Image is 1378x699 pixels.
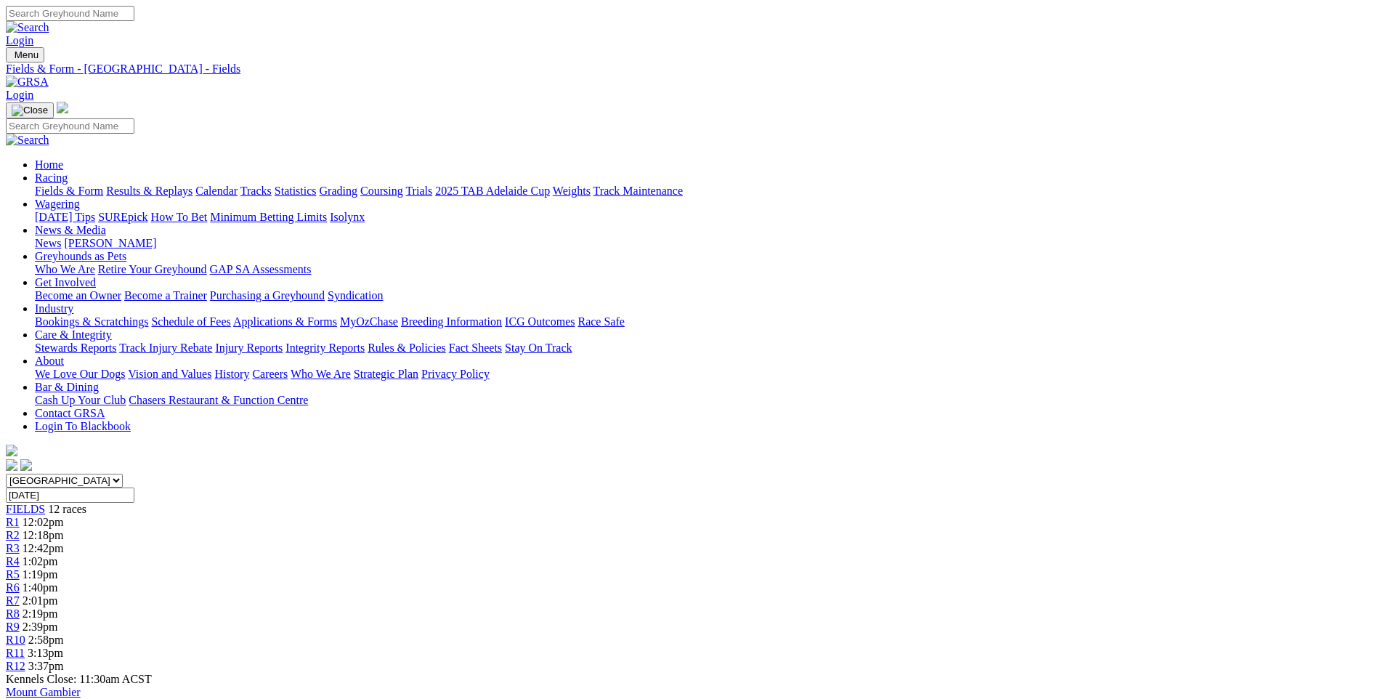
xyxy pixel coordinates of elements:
div: Wagering [35,211,1372,224]
span: 12:18pm [23,529,64,541]
button: Toggle navigation [6,47,44,62]
a: R11 [6,647,25,659]
a: R12 [6,660,25,672]
a: MyOzChase [340,315,398,328]
a: We Love Our Dogs [35,368,125,380]
span: 1:02pm [23,555,58,567]
a: News & Media [35,224,106,236]
a: R7 [6,594,20,607]
span: 2:01pm [23,594,58,607]
a: R3 [6,542,20,554]
a: Weights [553,185,591,197]
a: Integrity Reports [285,342,365,354]
a: R6 [6,581,20,594]
span: 2:39pm [23,621,58,633]
div: Industry [35,315,1372,328]
a: [DATE] Tips [35,211,95,223]
input: Select date [6,488,134,503]
span: 12 races [48,503,86,515]
a: Who We Are [35,263,95,275]
a: Greyhounds as Pets [35,250,126,262]
span: 3:37pm [28,660,64,672]
img: facebook.svg [6,459,17,471]
a: Race Safe [577,315,624,328]
a: SUREpick [98,211,147,223]
a: Results & Replays [106,185,192,197]
img: Close [12,105,48,116]
a: R2 [6,529,20,541]
span: Menu [15,49,38,60]
a: R10 [6,634,25,646]
a: Who We Are [291,368,351,380]
a: Track Injury Rebate [119,342,212,354]
span: 12:02pm [23,516,64,528]
a: Login [6,34,33,47]
span: R1 [6,516,20,528]
span: 1:19pm [23,568,58,581]
div: News & Media [35,237,1372,250]
span: 12:42pm [23,542,64,554]
a: [PERSON_NAME] [64,237,156,249]
a: ICG Outcomes [505,315,575,328]
a: Become an Owner [35,289,121,302]
a: 2025 TAB Adelaide Cup [435,185,550,197]
a: News [35,237,61,249]
input: Search [6,6,134,21]
a: Bar & Dining [35,381,99,393]
a: Breeding Information [401,315,502,328]
a: Mount Gambier [6,686,81,698]
a: Track Maintenance [593,185,683,197]
a: Get Involved [35,276,96,288]
a: Fields & Form [35,185,103,197]
a: Login [6,89,33,101]
img: GRSA [6,76,49,89]
a: Injury Reports [215,342,283,354]
a: Purchasing a Greyhound [210,289,325,302]
span: Kennels Close: 11:30am ACST [6,673,152,685]
input: Search [6,118,134,134]
a: Fact Sheets [449,342,502,354]
img: logo-grsa-white.png [57,102,68,113]
div: Bar & Dining [35,394,1372,407]
a: Become a Trainer [124,289,207,302]
div: Greyhounds as Pets [35,263,1372,276]
a: Retire Your Greyhound [98,263,207,275]
a: Grading [320,185,357,197]
a: Schedule of Fees [151,315,230,328]
a: Calendar [195,185,238,197]
a: R9 [6,621,20,633]
a: Syndication [328,289,383,302]
div: Care & Integrity [35,342,1372,355]
a: Statistics [275,185,317,197]
a: Stay On Track [505,342,572,354]
a: R5 [6,568,20,581]
img: Search [6,21,49,34]
span: 2:19pm [23,607,58,620]
a: Login To Blackbook [35,420,131,432]
a: R8 [6,607,20,620]
a: Stewards Reports [35,342,116,354]
a: Rules & Policies [368,342,446,354]
a: Fields & Form - [GEOGRAPHIC_DATA] - Fields [6,62,1372,76]
a: R4 [6,555,20,567]
span: 2:58pm [28,634,64,646]
a: Contact GRSA [35,407,105,419]
div: About [35,368,1372,381]
img: logo-grsa-white.png [6,445,17,456]
a: Isolynx [330,211,365,223]
a: Privacy Policy [421,368,490,380]
a: Racing [35,171,68,184]
a: Tracks [240,185,272,197]
span: 3:13pm [28,647,63,659]
a: GAP SA Assessments [210,263,312,275]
